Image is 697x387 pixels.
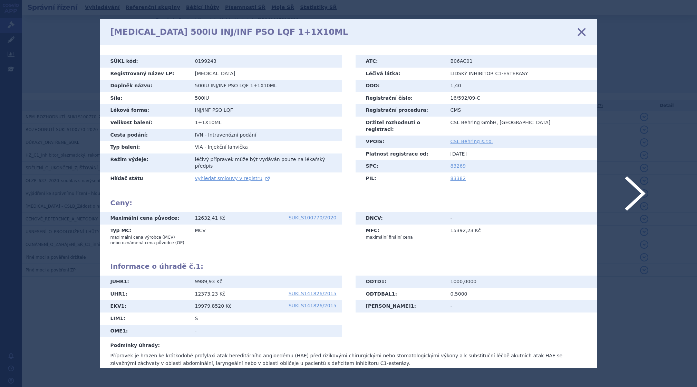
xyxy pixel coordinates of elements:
span: vyhledat smlouvy v registru [195,176,263,181]
th: LIM : [100,312,190,325]
td: 1+1X10ML [190,117,342,129]
span: 1 [123,328,126,334]
td: 15392,23 Kč [445,225,597,243]
td: - [445,212,597,225]
td: 1,40 [445,80,597,92]
th: Držitel rozhodnutí o registraci: [356,117,445,136]
th: Typ MC: [100,225,190,249]
th: Velikost balení: [100,117,190,129]
span: 1 [196,262,201,270]
th: UHR : [100,288,190,300]
h1: [MEDICAL_DATA] 500IU INJ/INF PSO LQF 1+1X10ML [110,27,348,37]
span: 19979,8520 Kč [195,303,232,309]
span: 12632,41 Kč [195,215,225,221]
p: Přípravek je hrazen ke krátkodobé profylaxi atak hereditárního angioedému (HAE) před rizikovými c... [110,352,587,367]
th: ODTDBAL : [356,288,445,300]
th: Léková forma: [100,104,190,117]
td: CMS [445,104,597,117]
th: Maximální cena původce: [100,212,190,225]
span: - [205,132,206,138]
th: Léčivá látka: [356,68,445,80]
span: 1 [381,279,385,284]
span: 1 [392,291,395,297]
th: Registrovaný název LP: [100,68,190,80]
a: SUKLS100770/2020 [289,215,337,220]
td: LIDSKÝ INHIBITOR C1-ESTERASY [445,68,597,80]
td: 1000,0000 [445,276,597,288]
td: INJ/INF PSO LQF [190,104,342,117]
h2: Ceny: [110,199,587,207]
p: maximální finální cena [366,235,440,240]
th: PIL: [356,172,445,185]
span: 1 [120,316,124,321]
th: Doplněk názvu: [100,80,190,92]
th: Registrační číslo: [356,92,445,105]
td: CSL Behring GmbH, [GEOGRAPHIC_DATA] [445,117,597,136]
span: 1 [411,303,414,309]
th: Režim výdeje: [100,153,190,172]
th: Hlídač státu [100,172,190,185]
span: 1 [124,279,127,284]
a: 83269 [451,163,466,169]
td: [MEDICAL_DATA] [190,68,342,80]
th: VPOIS: [356,136,445,148]
a: 83382 [451,176,466,181]
h3: Podmínky úhrady: [110,342,587,349]
td: - [190,325,342,337]
span: 1 [122,291,125,297]
th: Platnost registrace od: [356,148,445,160]
td: [DATE] [445,148,597,160]
th: DDD: [356,80,445,92]
th: [PERSON_NAME] : [356,300,445,312]
h2: Informace o úhradě č. : [110,262,587,270]
a: CSL Behring s.r.o. [451,139,493,144]
a: SUKLS141826/2015 [289,291,337,296]
td: 16/592/09-C [445,92,597,105]
th: MFC: [356,225,445,243]
th: EKV : [100,300,190,312]
p: maximální cena výrobce (MCV) nebo oznámená cena původce (OP) [110,235,185,246]
th: ATC: [356,55,445,68]
span: Intravenózní podání [208,132,256,138]
span: 12373,23 Kč [195,291,225,297]
span: VIA [195,144,203,150]
td: 9989,93 Kč [190,276,342,288]
th: JUHR : [100,276,190,288]
td: S [190,312,342,325]
a: vyhledat smlouvy v registru [195,176,271,181]
td: léčivý přípravek může být vydáván pouze na lékařský předpis [190,153,342,172]
th: ODTD : [356,276,445,288]
th: DNCV: [356,212,445,225]
td: 500IU INJ/INF PSO LQF 1+1X10ML [190,80,342,92]
th: Síla: [100,92,190,105]
td: MCV [190,225,342,249]
td: 0199243 [190,55,342,68]
span: - [204,144,206,150]
span: Injekční lahvička [208,144,248,150]
th: Typ balení: [100,141,190,153]
td: 500IU [190,92,342,105]
td: - [445,300,597,312]
td: B06AC01 [445,55,597,68]
th: SPC: [356,160,445,172]
th: SÚKL kód: [100,55,190,68]
th: OME : [100,325,190,337]
td: 0,5000 [445,288,597,300]
th: Registrační procedura: [356,104,445,117]
th: Cesta podání: [100,129,190,141]
a: zavřít [577,27,587,37]
a: SUKLS141826/2015 [289,303,337,308]
span: 1 [121,303,125,309]
span: IVN [195,132,203,138]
